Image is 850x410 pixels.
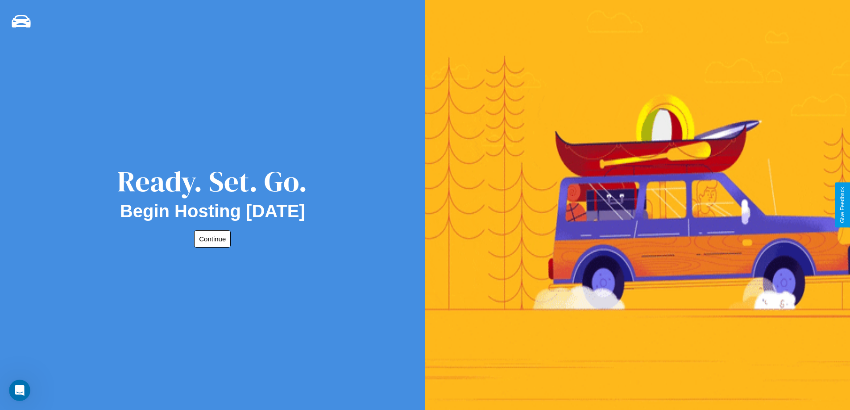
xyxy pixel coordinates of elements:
button: Continue [194,230,231,248]
div: Give Feedback [839,187,846,223]
h2: Begin Hosting [DATE] [120,201,305,221]
iframe: Intercom live chat [9,380,30,401]
div: Ready. Set. Go. [117,162,307,201]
